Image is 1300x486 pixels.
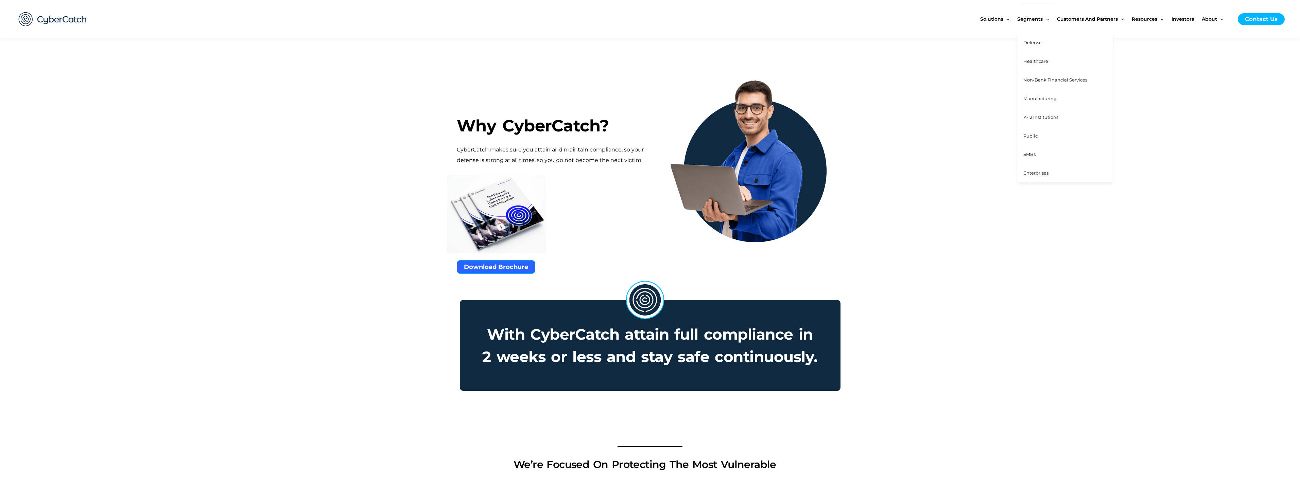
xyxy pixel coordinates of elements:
span: Download Brochure [464,264,528,270]
span: Customers and Partners [1057,5,1118,33]
a: Defense [1017,33,1113,52]
span: Enterprises [1023,170,1048,176]
a: Enterprises [1017,164,1113,182]
span: Menu Toggle [1043,5,1049,33]
img: CyberCatch [12,5,93,33]
nav: Site Navigation: New Main Menu [980,5,1231,33]
a: Public [1017,127,1113,145]
h1: We’re focused on protecting the most vulnerable [460,457,830,472]
span: Menu Toggle [1157,5,1163,33]
a: Healthcare [1017,52,1113,71]
span: Resources [1132,5,1157,33]
a: Download Brochure [457,260,535,274]
span: Menu Toggle [1003,5,1009,33]
span: Investors [1172,5,1194,33]
span: Menu Toggle [1217,5,1223,33]
p: CyberCatch makes sure you attain and maintain compliance, so your defense is strong at all times,... [457,145,647,165]
h3: With CyberCatch attain full compliance in 2 weeks or less and stay safe continuously. [461,301,840,390]
a: Contact Us [1238,13,1285,25]
a: K-12 Institutions [1017,108,1113,127]
a: Investors [1172,5,1202,33]
span: Public [1023,133,1038,139]
h3: Why CyberCatch? [457,89,647,138]
span: K-12 Institutions [1023,114,1058,120]
span: Defense [1023,40,1042,45]
span: Healthcare [1023,58,1048,64]
span: SMBs [1023,151,1036,157]
a: Manufacturing [1017,89,1113,108]
span: About [1202,5,1217,33]
span: Menu Toggle [1118,5,1124,33]
span: Segments [1017,5,1043,33]
span: Non-Bank Financial Services [1023,77,1087,83]
a: SMBs [1017,145,1113,164]
span: Solutions [980,5,1003,33]
span: Manufacturing [1023,96,1057,101]
a: Non-Bank Financial Services [1017,71,1113,89]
